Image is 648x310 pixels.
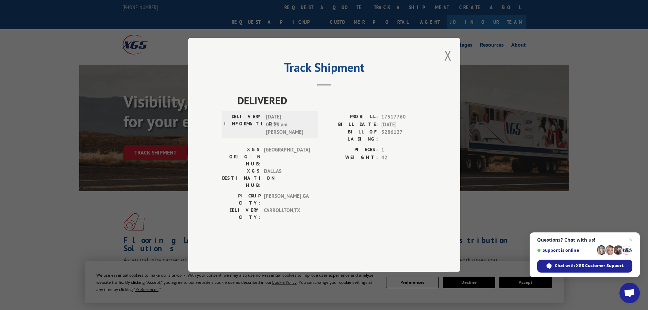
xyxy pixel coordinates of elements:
[222,168,261,189] label: XGS DESTINATION HUB:
[537,248,594,253] span: Support is online
[264,146,310,168] span: [GEOGRAPHIC_DATA]
[324,154,378,162] label: WEIGHT:
[381,129,426,143] span: 5286127
[555,263,624,269] span: Chat with XGS Customer Support
[537,260,632,273] div: Chat with XGS Customer Support
[222,146,261,168] label: XGS ORIGIN HUB:
[381,146,426,154] span: 1
[222,193,261,207] label: PICKUP CITY:
[264,168,310,189] span: DALLAS
[324,146,378,154] label: PIECES:
[324,113,378,121] label: PROBILL:
[444,46,452,64] button: Close modal
[381,154,426,162] span: 42
[324,129,378,143] label: BILL OF LADING:
[627,236,635,244] span: Close chat
[237,93,426,108] span: DELIVERED
[381,121,426,129] span: [DATE]
[381,113,426,121] span: 17517760
[266,113,312,136] span: [DATE] 08:23 am [PERSON_NAME]
[222,63,426,76] h2: Track Shipment
[264,193,310,207] span: [PERSON_NAME] , GA
[224,113,263,136] label: DELIVERY INFORMATION:
[264,207,310,221] span: CARROLLTON , TX
[537,237,632,243] span: Questions? Chat with us!
[222,207,261,221] label: DELIVERY CITY:
[324,121,378,129] label: BILL DATE:
[619,283,640,303] div: Open chat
